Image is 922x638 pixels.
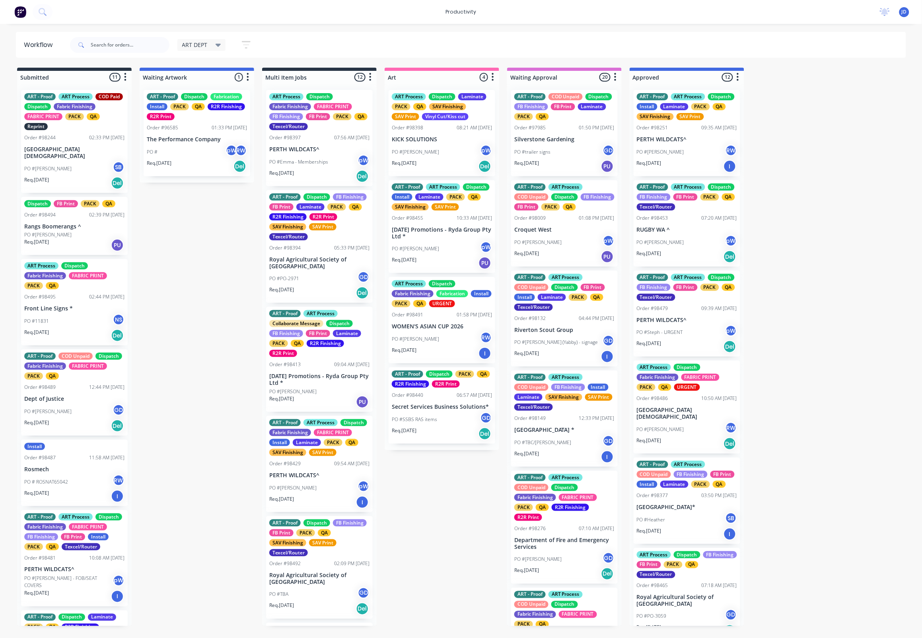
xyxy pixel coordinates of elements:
[24,223,124,230] p: Rangs Boomerangs ^
[637,226,737,233] p: RUGBY WA ^
[334,134,370,141] div: 07:56 AM [DATE]
[480,332,492,343] div: RW
[269,203,294,211] div: FB Print
[637,215,668,222] div: Order #98453
[392,290,434,297] div: Fabric Finishing
[269,146,370,153] p: PERTH WILDCATS^
[269,361,301,368] div: Order #98413
[21,259,128,345] div: ART ProcessDispatchFabric FinishingFABRIC PRINTPACKQAOrder #9849502:44 PM [DATE]Front Line Signs ...
[61,262,88,269] div: Dispatch
[902,8,907,16] span: JD
[269,244,301,252] div: Order #98394
[471,290,492,297] div: Install
[514,250,539,257] p: Req. [DATE]
[24,363,66,370] div: Fabric Finishing
[24,238,49,246] p: Req. [DATE]
[551,384,585,391] div: FB Finishing
[269,113,303,120] div: FB Finishing
[637,183,668,191] div: ART - Proof
[637,364,671,371] div: ART Process
[514,148,550,156] p: PO #trailer signs
[147,148,158,156] p: PO #
[147,160,171,167] p: Req. [DATE]
[457,392,492,399] div: 06:57 AM [DATE]
[673,193,698,201] div: FB Print
[634,180,740,267] div: ART - ProofART ProcessDispatchFB FinishingFB PrintPACKQATexcel/RouterOrder #9845307:20 AM [DATE]R...
[637,317,737,324] p: PERTH WILDCATS^
[333,113,352,120] div: PACK
[334,361,370,368] div: 09:04 AM [DATE]
[269,103,311,110] div: Fabric Finishing
[545,394,582,401] div: SAV Finishing
[658,384,671,391] div: QA
[514,284,549,291] div: COD Unpaid
[725,235,737,247] div: pW
[603,235,615,247] div: pW
[303,193,330,201] div: Dispatch
[24,134,56,141] div: Order #98244
[24,231,72,238] p: PO #[PERSON_NAME]
[514,160,539,167] p: Req. [DATE]
[677,113,704,120] div: SAV Print
[514,374,546,381] div: ART - Proof
[446,193,465,201] div: PACK
[432,380,460,388] div: R2R Print
[637,239,684,246] p: PO #[PERSON_NAME]
[269,310,301,317] div: ART - Proof
[208,103,245,110] div: R2R Finishing
[24,146,124,160] p: [GEOGRAPHIC_DATA][DEMOGRAPHIC_DATA]
[514,183,546,191] div: ART - Proof
[269,123,308,130] div: Texcel/Router
[637,274,668,281] div: ART - Proof
[563,203,576,211] div: QA
[514,203,539,211] div: FB Print
[514,136,615,143] p: Silverstone Gardening
[24,329,49,336] p: Req. [DATE]
[182,41,208,49] span: ART DEPT
[314,103,352,110] div: FABRIC PRINT
[24,384,56,391] div: Order #98489
[266,190,373,303] div: ART - ProofDispatchFB FinishingFB PrintLaminatePACKQAR2R FinishingR2R PrintSAV FinishingSAV Print...
[111,329,124,342] div: Del
[291,340,304,347] div: QA
[549,93,583,100] div: COD Unpaid
[309,213,337,220] div: R2R Print
[24,200,51,207] div: Dispatch
[269,223,306,230] div: SAV Finishing
[269,340,288,347] div: PACK
[702,124,737,131] div: 09:35 AM [DATE]
[671,93,705,100] div: ART Process
[702,215,737,222] div: 07:20 AM [DATE]
[514,226,615,233] p: Croquet West
[95,353,122,360] div: Dispatch
[89,384,124,391] div: 12:44 PM [DATE]
[634,90,740,176] div: ART - ProofART ProcessDispatchInstallLaminatePACKQASAV FinishingSAV PrintOrder #9825109:35 AM [DA...
[24,211,56,219] div: Order #98494
[69,272,107,279] div: FABRIC PRINT
[192,103,205,110] div: QA
[58,93,93,100] div: ART Process
[724,160,736,173] div: I
[514,304,553,311] div: Texcel/Router
[392,103,410,110] div: PACK
[392,280,426,287] div: ART Process
[637,160,661,167] p: Req. [DATE]
[392,193,412,201] div: Install
[551,193,578,201] div: Dispatch
[269,373,370,386] p: [DATE] Promotions - Ryda Group Pty Ltd *
[536,113,549,120] div: QA
[637,250,661,257] p: Req. [DATE]
[422,113,469,120] div: Vinyl Cut/Kiss cut
[306,330,330,337] div: FB Print
[514,315,546,322] div: Order #98132
[457,124,492,131] div: 08:21 AM [DATE]
[569,294,587,301] div: PACK
[708,93,735,100] div: Dispatch
[333,193,367,201] div: FB Finishing
[21,197,128,256] div: DispatchFB PrintPACKQAOrder #9849402:39 PM [DATE]Rangs Boomerangs ^PO #[PERSON_NAME]Req.[DATE]PU
[89,134,124,141] div: 02:33 PM [DATE]
[637,384,656,391] div: PACK
[480,144,492,156] div: pW
[392,93,426,100] div: ART Process
[147,103,167,110] div: Install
